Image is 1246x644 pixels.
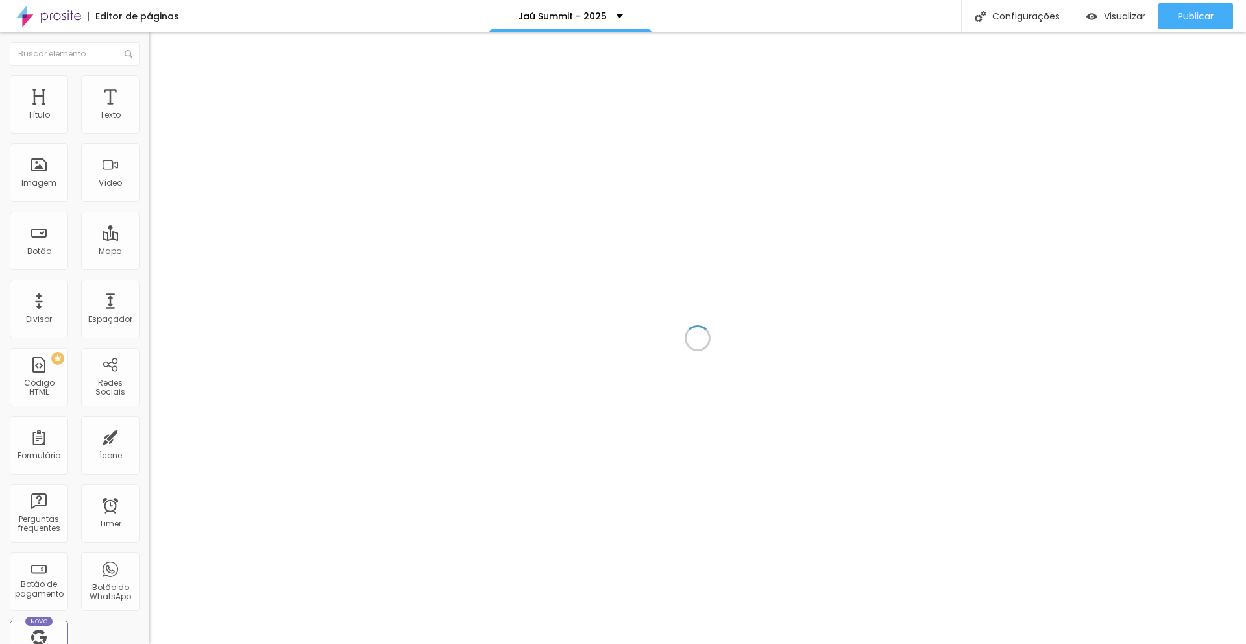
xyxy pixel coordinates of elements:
input: Buscar elemento [10,42,140,66]
div: Botão do WhatsApp [84,583,136,602]
div: Novo [25,617,53,626]
div: Imagem [21,179,56,188]
img: Icone [125,50,132,58]
div: Timer [99,519,121,528]
div: Mapa [99,247,122,256]
span: Visualizar [1104,11,1145,21]
div: Divisor [26,315,52,324]
p: Jaú Summit - 2025 [518,12,607,21]
div: Perguntas frequentes [13,515,64,534]
div: Botão [27,247,51,256]
div: Texto [100,110,121,119]
button: Publicar [1158,3,1233,29]
img: view-1.svg [1086,11,1097,22]
div: Vídeo [99,179,122,188]
div: Redes Sociais [84,378,136,397]
div: Botão de pagamento [13,580,64,599]
div: Código HTML [13,378,64,397]
div: Título [28,110,50,119]
span: Publicar [1178,11,1214,21]
div: Ícone [99,451,122,460]
div: Formulário [18,451,60,460]
div: Espaçador [88,315,132,324]
div: Editor de páginas [88,12,179,21]
button: Visualizar [1073,3,1158,29]
img: Icone [975,11,986,22]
